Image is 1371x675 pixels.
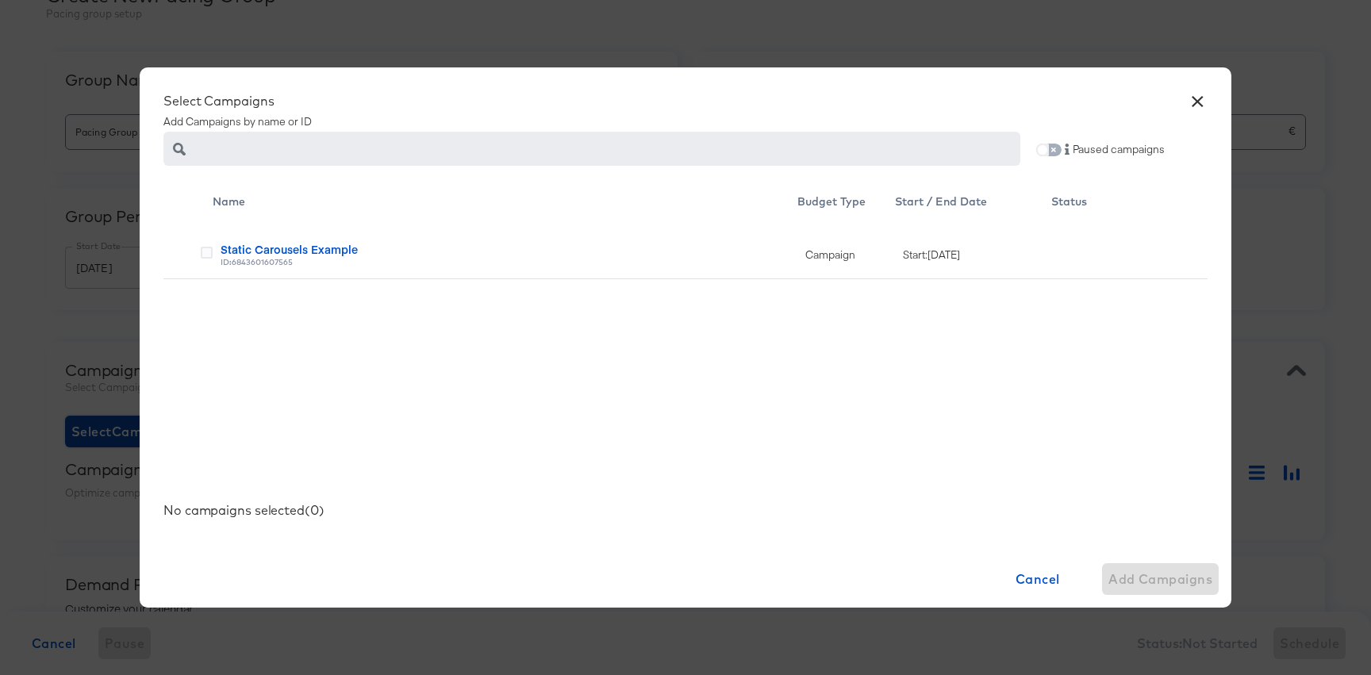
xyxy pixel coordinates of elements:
[1051,185,1208,224] div: Status
[797,224,895,279] div: Campaign
[797,185,895,224] div: Budget Type
[1036,128,1208,169] div: Paused campaigns
[213,185,798,224] div: Name
[979,563,1096,595] button: Cancel
[797,185,895,224] div: Toggle SortBy
[221,257,798,268] div: ID: 6843601607565
[213,185,798,224] div: Toggle SortBy
[1183,83,1212,112] button: ×
[163,502,1208,518] div: No campaigns selected ( 0 )
[163,93,1208,128] div: Add Campaigns by name or ID
[895,185,1051,224] div: Start / End Date
[985,568,1089,590] span: Cancel
[221,241,798,257] div: Static Carousels Example
[163,93,1208,109] div: Select Campaigns
[903,247,1051,263] div: Start: [DATE]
